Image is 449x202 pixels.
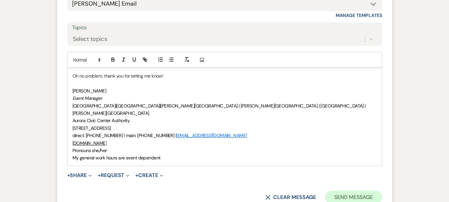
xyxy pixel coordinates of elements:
span: [PERSON_NAME] [72,88,106,94]
span: Pronouns she/her [72,147,107,153]
a: Manage Templates [336,12,382,18]
p: Oh no problem, thank you for letting me know! [72,72,377,80]
span: + [67,173,70,178]
button: Clear message [265,195,316,200]
span: [STREET_ADDRESS] [72,125,111,131]
span: + [135,173,138,178]
a: [DOMAIN_NAME] [72,140,107,146]
span: Aurora Civic Center Authority [72,117,130,123]
label: Topics [72,23,377,33]
em: Event Manager [72,95,102,101]
span: [GEOGRAPHIC_DATA] [72,103,115,109]
strong: | [160,103,161,109]
button: Create [135,173,163,178]
span: + [98,173,101,178]
div: Select topics [73,34,107,43]
strong: | [115,103,116,109]
span: direct: [PHONE_NUMBER] I main: [PHONE_NUMBER] | [72,132,176,138]
button: Request [98,173,129,178]
span: [GEOGRAPHIC_DATA] [116,103,159,109]
button: Share [67,173,92,178]
a: [EMAIL_ADDRESS][DOMAIN_NAME] [176,132,247,138]
span: My general work hours are event dependent [72,155,161,161]
span: [PERSON_NAME][GEOGRAPHIC_DATA] | [PERSON_NAME][GEOGRAPHIC_DATA] | [GEOGRAPHIC_DATA] | [PERSON_NAM... [72,103,367,116]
